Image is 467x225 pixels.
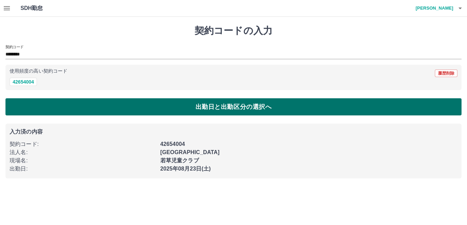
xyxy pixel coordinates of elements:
p: 現場名 : [10,157,156,165]
p: 入力済の内容 [10,129,457,135]
b: 若草児童クラブ [160,158,199,163]
button: 出勤日と出勤区分の選択へ [5,98,462,115]
button: 履歴削除 [435,70,457,77]
h2: 契約コード [5,44,24,50]
p: 出勤日 : [10,165,156,173]
b: 2025年08月23日(土) [160,166,211,172]
button: 42654004 [10,78,37,86]
h1: 契約コードの入力 [5,25,462,37]
b: [GEOGRAPHIC_DATA] [160,149,220,155]
p: 契約コード : [10,140,156,148]
b: 42654004 [160,141,185,147]
p: 使用頻度の高い契約コード [10,69,67,74]
p: 法人名 : [10,148,156,157]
